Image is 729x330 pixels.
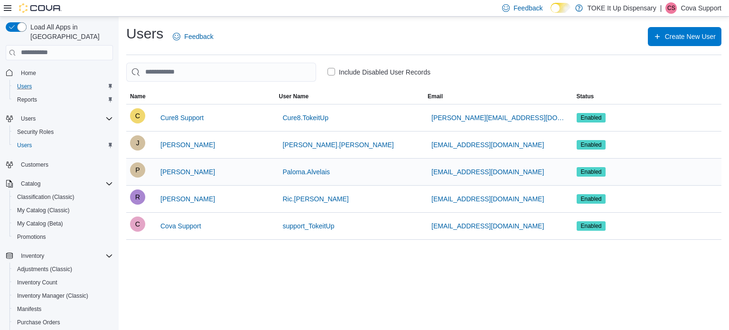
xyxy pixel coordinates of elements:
[27,22,113,41] span: Load All Apps in [GEOGRAPHIC_DATA]
[13,126,113,138] span: Security Roles
[13,264,76,275] a: Adjustments (Classic)
[17,83,32,90] span: Users
[13,218,113,229] span: My Catalog (Beta)
[660,2,662,14] p: |
[126,24,163,43] h1: Users
[581,168,602,176] span: Enabled
[577,140,606,150] span: Enabled
[13,290,92,302] a: Inventory Manager (Classic)
[431,221,544,231] span: [EMAIL_ADDRESS][DOMAIN_NAME]
[17,113,113,124] span: Users
[9,263,117,276] button: Adjustments (Classic)
[431,140,544,150] span: [EMAIL_ADDRESS][DOMAIN_NAME]
[428,162,548,181] button: [EMAIL_ADDRESS][DOMAIN_NAME]
[279,93,309,100] span: User Name
[157,135,219,154] button: [PERSON_NAME]
[160,140,215,150] span: [PERSON_NAME]
[17,67,113,79] span: Home
[577,194,606,204] span: Enabled
[13,94,113,105] span: Reports
[2,66,117,80] button: Home
[130,135,145,151] div: Jeremy
[21,252,44,260] span: Inventory
[13,191,78,203] a: Classification (Classic)
[17,233,46,241] span: Promotions
[9,139,117,152] button: Users
[577,167,606,177] span: Enabled
[13,231,113,243] span: Promotions
[136,135,139,151] span: J
[17,265,72,273] span: Adjustments (Classic)
[160,113,204,123] span: Cure8 Support
[17,113,39,124] button: Users
[681,2,721,14] p: Cova Support
[577,113,606,123] span: Enabled
[17,319,60,326] span: Purchase Orders
[577,93,594,100] span: Status
[169,27,217,46] a: Feedback
[283,167,330,177] span: Paloma.Alvelais
[577,221,606,231] span: Enabled
[19,3,62,13] img: Cova
[283,140,394,150] span: [PERSON_NAME].[PERSON_NAME]
[135,162,140,178] span: P
[21,180,40,188] span: Catalog
[157,217,205,236] button: Cova Support
[17,141,32,149] span: Users
[13,205,74,216] a: My Catalog (Classic)
[13,303,113,315] span: Manifests
[13,81,36,92] a: Users
[17,178,44,189] button: Catalog
[13,303,45,315] a: Manifests
[581,113,602,122] span: Enabled
[2,158,117,171] button: Customers
[279,217,338,236] button: support_TokeitUp
[17,159,113,170] span: Customers
[13,290,113,302] span: Inventory Manager (Classic)
[2,249,117,263] button: Inventory
[665,2,677,14] div: Cova Support
[21,69,36,77] span: Home
[428,93,443,100] span: Email
[13,317,64,328] a: Purchase Orders
[13,218,67,229] a: My Catalog (Beta)
[327,66,430,78] label: Include Disabled User Records
[9,190,117,204] button: Classification (Classic)
[428,135,548,154] button: [EMAIL_ADDRESS][DOMAIN_NAME]
[283,113,329,123] span: Cure8.TokeitUp
[157,162,219,181] button: [PERSON_NAME]
[9,276,117,289] button: Inventory Count
[17,305,41,313] span: Manifests
[17,250,48,262] button: Inventory
[13,264,113,275] span: Adjustments (Classic)
[135,189,140,205] span: R
[9,204,117,217] button: My Catalog (Classic)
[9,80,117,93] button: Users
[13,81,113,92] span: Users
[581,141,602,149] span: Enabled
[428,189,548,208] button: [EMAIL_ADDRESS][DOMAIN_NAME]
[2,112,117,125] button: Users
[9,289,117,302] button: Inventory Manager (Classic)
[17,207,70,214] span: My Catalog (Classic)
[21,115,36,123] span: Users
[17,67,40,79] a: Home
[130,108,145,123] div: Cure8
[184,32,213,41] span: Feedback
[135,108,140,123] span: C
[9,302,117,316] button: Manifests
[157,189,219,208] button: [PERSON_NAME]
[2,177,117,190] button: Catalog
[9,125,117,139] button: Security Roles
[17,96,37,104] span: Reports
[551,3,570,13] input: Dark Mode
[13,277,113,288] span: Inventory Count
[160,194,215,204] span: [PERSON_NAME]
[17,193,75,201] span: Classification (Classic)
[17,250,113,262] span: Inventory
[17,279,57,286] span: Inventory Count
[9,230,117,244] button: Promotions
[130,93,146,100] span: Name
[283,221,335,231] span: support_TokeitUp
[431,167,544,177] span: [EMAIL_ADDRESS][DOMAIN_NAME]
